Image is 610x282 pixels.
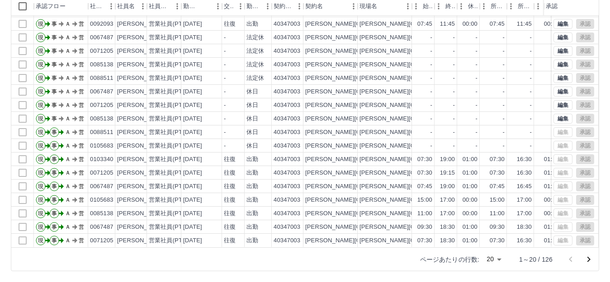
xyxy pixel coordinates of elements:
text: 現 [38,88,43,95]
div: [PERSON_NAME][GEOGRAPHIC_DATA]わくわく放課後児童クラブ [359,101,543,110]
div: 0071205 [90,101,113,110]
text: Ａ [65,61,71,68]
div: 営業社員(PT契約) [149,196,196,204]
button: 編集 [553,73,572,83]
div: 0092093 [90,20,113,28]
div: 19:15 [440,169,455,177]
div: 01:00 [544,169,559,177]
button: 編集 [553,19,572,29]
text: 現 [38,116,43,122]
div: 40347003 [274,155,300,164]
div: - [453,33,455,42]
div: 往復 [224,169,236,177]
text: 現 [38,48,43,54]
div: - [503,33,505,42]
div: - [476,142,478,150]
button: 編集 [553,100,572,110]
div: 40347003 [274,74,300,83]
div: 40347003 [274,88,300,96]
div: - [530,142,532,150]
text: 営 [79,170,84,176]
text: 現 [38,170,43,176]
text: 事 [52,156,57,162]
div: 40347003 [274,101,300,110]
text: Ａ [65,143,71,149]
div: 出勤 [246,182,258,191]
text: 現 [38,156,43,162]
div: - [453,74,455,83]
div: [PERSON_NAME] [117,20,166,28]
div: 07:30 [417,155,432,164]
div: [PERSON_NAME][GEOGRAPHIC_DATA]わくわく放課後児童クラブ [359,74,543,83]
text: Ａ [65,129,71,135]
div: [DATE] [183,74,202,83]
div: [PERSON_NAME][GEOGRAPHIC_DATA]わくわく放課後児童クラブ [359,33,543,42]
div: [PERSON_NAME] [117,115,166,123]
div: 40347003 [274,142,300,150]
div: 0088511 [90,128,113,137]
text: Ａ [65,170,71,176]
div: - [430,128,432,137]
div: - [476,47,478,55]
div: - [476,74,478,83]
div: - [530,115,532,123]
div: 16:45 [517,182,532,191]
div: 0088511 [90,74,113,83]
div: - [224,47,226,55]
div: - [453,47,455,55]
div: 40347003 [274,60,300,69]
div: [PERSON_NAME][GEOGRAPHIC_DATA] [305,169,417,177]
div: 11:45 [517,20,532,28]
text: 現 [38,21,43,27]
text: 営 [79,75,84,81]
text: 営 [79,116,84,122]
div: [PERSON_NAME][GEOGRAPHIC_DATA] [305,101,417,110]
text: 事 [52,116,57,122]
div: [DATE] [183,47,202,55]
div: - [530,101,532,110]
div: 40347003 [274,20,300,28]
div: 01:00 [544,182,559,191]
div: 休日 [246,101,258,110]
div: - [453,142,455,150]
div: [PERSON_NAME][GEOGRAPHIC_DATA]わくわく放課後児童クラブ [359,155,543,164]
div: 40347003 [274,47,300,55]
text: 事 [52,34,57,41]
div: - [453,115,455,123]
div: [DATE] [183,60,202,69]
div: 07:45 [417,182,432,191]
div: 営業社員(PT契約) [149,74,196,83]
text: 営 [79,129,84,135]
text: Ａ [65,34,71,41]
div: 19:00 [440,182,455,191]
button: 編集 [553,32,572,42]
div: 0071205 [90,47,113,55]
text: Ａ [65,102,71,108]
div: [DATE] [183,33,202,42]
div: 営業社員(PT契約) [149,20,196,28]
div: 営業社員(PT契約) [149,101,196,110]
div: [PERSON_NAME][GEOGRAPHIC_DATA] [305,142,417,150]
div: [PERSON_NAME] [117,196,166,204]
div: [PERSON_NAME][GEOGRAPHIC_DATA]わくわく放課後児童クラブ [359,115,543,123]
text: 事 [52,170,57,176]
div: 15:00 [417,196,432,204]
div: - [503,128,505,137]
button: 編集 [553,114,572,124]
div: 40347003 [274,128,300,137]
div: 17:00 [440,196,455,204]
text: 営 [79,34,84,41]
div: 0105683 [90,142,113,150]
div: 休日 [246,88,258,96]
div: 40347003 [274,33,300,42]
div: - [430,115,432,123]
div: 営業社員(PT契約) [149,182,196,191]
div: [PERSON_NAME][GEOGRAPHIC_DATA] [305,47,417,55]
div: - [503,115,505,123]
text: 事 [52,143,57,149]
div: - [430,88,432,96]
div: - [430,142,432,150]
div: 法定休 [246,60,264,69]
div: [PERSON_NAME][GEOGRAPHIC_DATA] [305,74,417,83]
div: 07:30 [417,169,432,177]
